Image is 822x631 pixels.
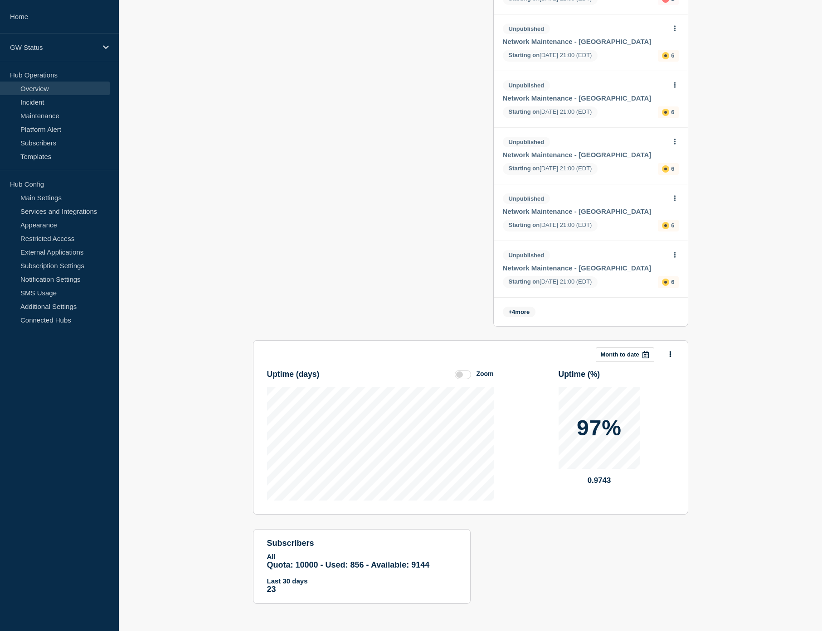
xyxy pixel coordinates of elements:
span: Quota: 10000 - Used: 856 - Available: 9144 [267,560,430,569]
span: [DATE] 21:00 (EDT) [503,276,598,288]
a: Network Maintenance - [GEOGRAPHIC_DATA] [503,207,666,215]
div: Zoom [476,370,493,377]
p: 6 [671,109,674,116]
h3: Uptime ( days ) [267,370,320,379]
p: 97% [577,417,622,439]
h3: Uptime ( % ) [559,370,600,379]
span: Unpublished [503,24,550,34]
p: 6 [671,52,674,59]
span: Starting on [509,165,540,172]
span: Starting on [509,52,540,58]
span: Starting on [509,108,540,115]
a: Network Maintenance - [GEOGRAPHIC_DATA] [503,94,666,102]
span: Unpublished [503,137,550,147]
p: Last 30 days [267,577,457,585]
p: 6 [671,165,674,172]
div: affected [662,165,669,173]
a: Network Maintenance - [GEOGRAPHIC_DATA] [503,38,666,45]
div: affected [662,109,669,116]
div: affected [662,52,669,59]
span: [DATE] 21:00 (EDT) [503,163,598,175]
p: 23 [267,585,457,594]
p: Month to date [601,351,639,358]
span: Starting on [509,278,540,285]
span: 4 [512,308,515,315]
span: Unpublished [503,80,550,91]
span: [DATE] 21:00 (EDT) [503,220,598,231]
p: All [267,553,457,560]
span: Starting on [509,222,540,228]
div: affected [662,222,669,229]
span: + more [503,307,536,317]
p: 6 [671,222,674,229]
p: 0.9743 [559,476,640,485]
a: Network Maintenance - [GEOGRAPHIC_DATA] [503,151,666,159]
a: Network Maintenance - [GEOGRAPHIC_DATA] [503,264,666,272]
span: [DATE] 21:00 (EDT) [503,50,598,62]
span: Unpublished [503,250,550,260]
p: GW Status [10,43,97,51]
div: affected [662,279,669,286]
h4: subscribers [267,539,457,548]
span: [DATE] 21:00 (EDT) [503,106,598,118]
p: 6 [671,279,674,285]
button: Month to date [596,347,654,362]
span: Unpublished [503,193,550,204]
